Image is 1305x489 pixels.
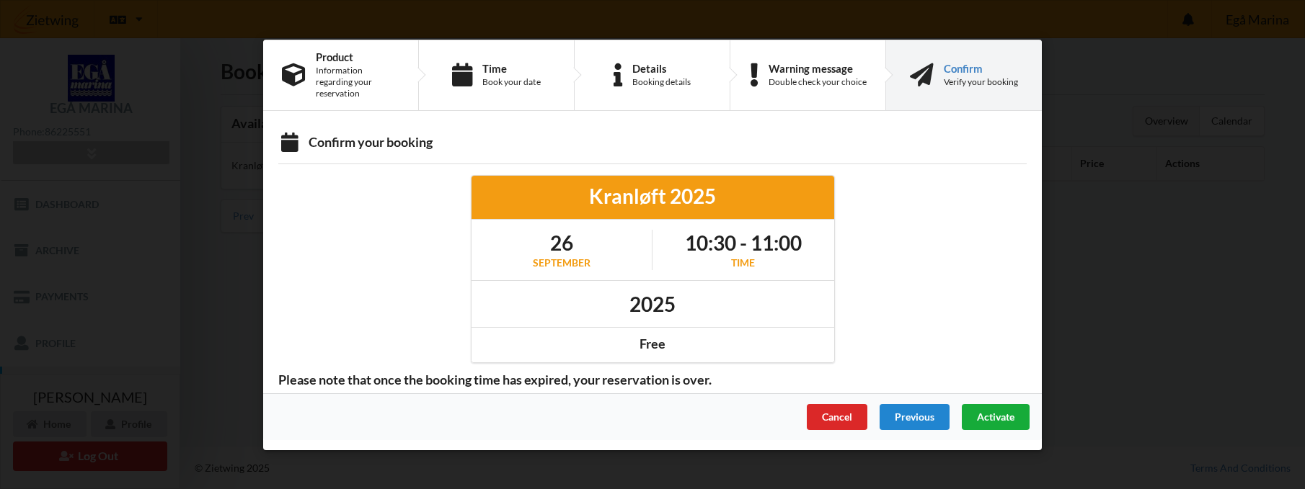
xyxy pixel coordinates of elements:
[533,230,590,256] h1: 26
[632,62,691,73] div: Details
[278,134,1027,153] div: Confirm your booking
[268,371,722,387] span: Please note that once the booking time has expired, your reservation is over.
[685,256,802,270] div: Time
[629,290,676,316] h1: 2025
[769,76,867,87] div: Double check your choice
[880,403,950,429] div: Previous
[533,256,590,270] div: September
[944,76,1018,87] div: Verify your booking
[807,403,867,429] div: Cancel
[316,50,399,62] div: Product
[316,64,399,99] div: Information regarding your reservation
[944,62,1018,73] div: Confirm
[482,76,541,87] div: Book your date
[685,230,802,256] h1: 10:30 - 11:00
[482,336,824,352] div: Free
[769,62,867,73] div: Warning message
[482,183,824,209] div: Kranløft 2025
[482,62,541,73] div: Time
[977,410,1014,422] span: Activate
[632,76,691,87] div: Booking details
